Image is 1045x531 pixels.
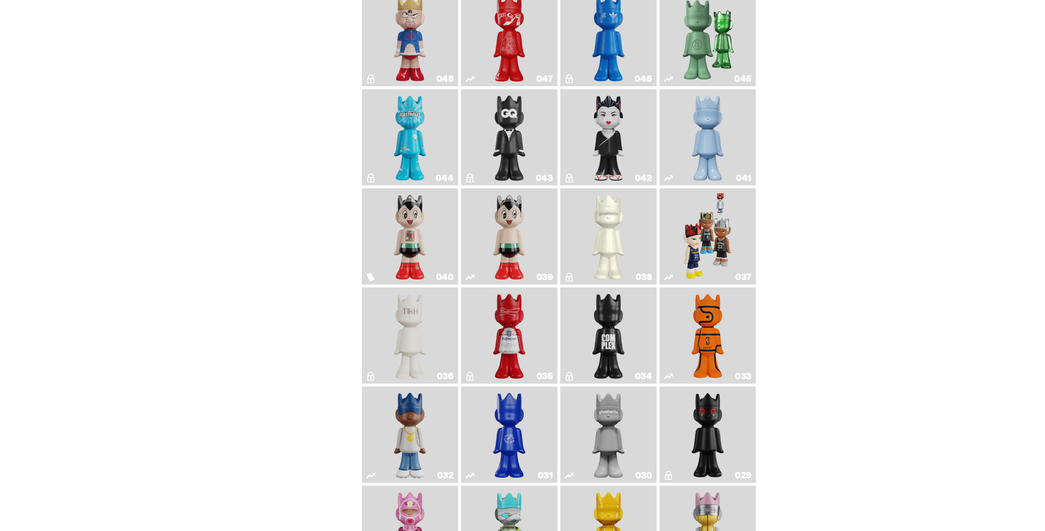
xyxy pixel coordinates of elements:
a: Black Tie [466,92,553,182]
img: Latte [484,389,535,480]
a: Sei Less [565,92,652,182]
img: Landon [688,389,727,480]
img: The1RoomButler [391,290,430,381]
a: 1A [565,191,652,282]
a: One [565,389,652,480]
div: 043 [536,174,553,182]
a: The1RoomButler [366,290,454,381]
div: 031 [538,471,553,480]
img: Black Tie [490,92,529,182]
img: Feastables [391,92,430,182]
img: Game Ball [688,290,727,381]
img: Astro Boy (Heart) [391,191,430,282]
div: 038 [636,273,652,282]
div: 046 [634,74,652,83]
div: 042 [635,174,652,182]
div: 047 [536,74,553,83]
div: 034 [635,372,652,381]
a: Swingman [366,389,454,480]
div: 039 [536,273,553,282]
a: Latte [466,389,553,480]
img: Schrödinger's ghost: Winter Blue [688,92,727,182]
div: 037 [735,273,751,282]
img: 1A [589,191,628,282]
a: Schrödinger's ghost: Winter Blue [664,92,751,182]
a: Complex [565,290,652,381]
a: Game Ball [664,290,751,381]
div: 045 [734,74,751,83]
a: Feastables [366,92,454,182]
div: 030 [635,471,652,480]
img: The King of ghosts [490,290,529,381]
img: One [583,389,634,480]
a: Astro Boy [466,191,553,282]
div: 033 [735,372,751,381]
a: Landon [664,389,751,480]
div: 036 [437,372,454,381]
a: Astro Boy (Heart) [366,191,454,282]
div: 029 [735,471,751,480]
a: Game Face (2024) [664,191,751,282]
div: 044 [436,174,454,182]
img: Sei Less [589,92,628,182]
img: Complex [589,290,628,381]
div: 041 [736,174,751,182]
img: Astro Boy [490,191,529,282]
img: Game Face (2024) [682,191,733,282]
a: The King of ghosts [466,290,553,381]
div: 040 [436,273,454,282]
div: 035 [536,372,553,381]
img: Swingman [385,389,436,480]
div: 032 [437,471,454,480]
div: 048 [436,74,454,83]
